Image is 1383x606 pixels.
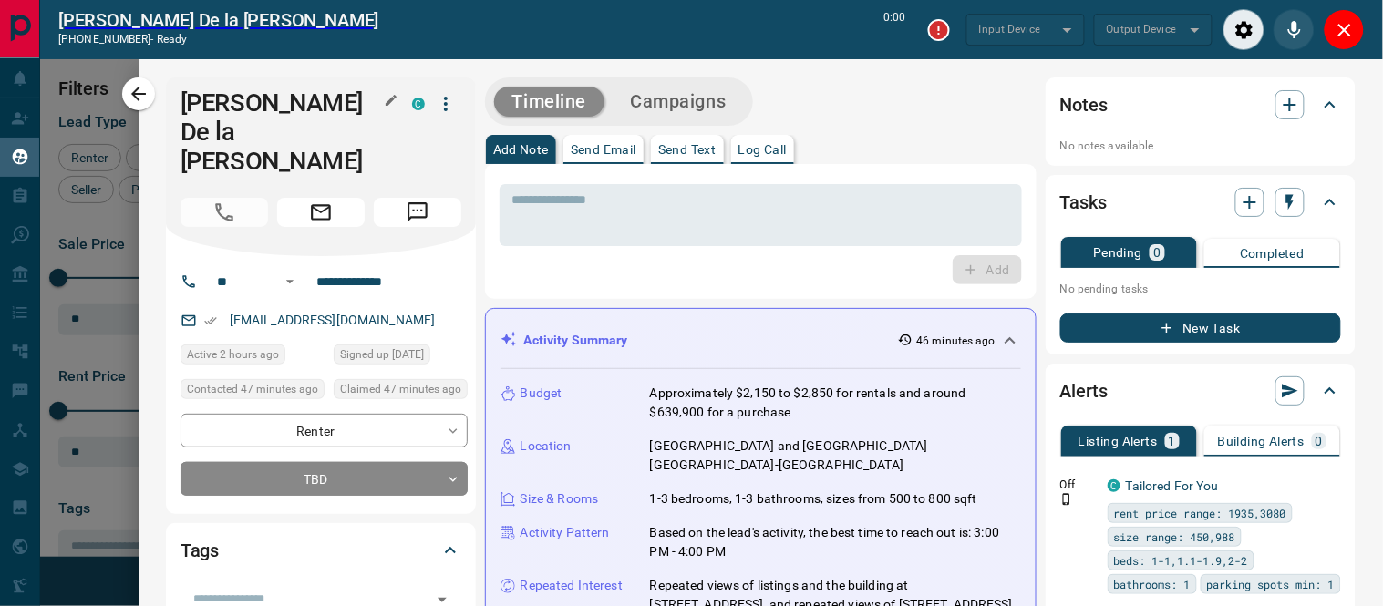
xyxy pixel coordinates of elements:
button: New Task [1060,313,1341,343]
div: Tags [181,529,461,572]
div: Tasks [1060,180,1341,224]
p: 46 minutes ago [916,333,996,349]
h1: [PERSON_NAME] De la [PERSON_NAME] [181,88,385,176]
button: Campaigns [612,87,744,117]
span: beds: 1-1,1.1-1.9,2-2 [1114,551,1248,570]
div: Wed Sep 17 2025 [181,379,325,405]
p: Activity Pattern [521,523,610,542]
p: Send Text [658,143,717,156]
span: ready [157,33,188,46]
p: Send Email [571,143,636,156]
div: Mute [1274,9,1315,50]
p: Building Alerts [1218,435,1305,447]
p: Completed [1240,247,1305,260]
p: No notes available [1060,138,1341,154]
p: Add Note [493,143,549,156]
p: Log Call [738,143,787,156]
p: Off [1060,477,1097,493]
button: Timeline [494,87,605,117]
div: Notes [1060,83,1341,127]
p: Size & Rooms [521,489,599,508]
span: bathrooms: 1 [1114,575,1191,593]
span: parking spots min: 1 [1207,575,1335,593]
span: rent price range: 1935,3080 [1114,504,1286,522]
div: condos.ca [412,98,425,110]
p: Approximately $2,150 to $2,850 for rentals and around $639,900 for a purchase [650,384,1021,422]
span: Claimed 47 minutes ago [340,380,461,398]
p: Repeated Interest [521,576,623,595]
button: Open [279,271,301,293]
p: [GEOGRAPHIC_DATA] and [GEOGRAPHIC_DATA] [GEOGRAPHIC_DATA]-[GEOGRAPHIC_DATA] [650,437,1021,475]
span: Message [374,198,461,227]
a: Tailored For You [1126,478,1219,493]
p: Location [521,437,572,456]
div: Wed Sep 17 2025 [334,379,468,405]
p: 1 [1169,435,1176,447]
p: Activity Summary [524,331,628,350]
h2: Tags [181,536,219,565]
div: Renter [181,414,468,447]
p: No pending tasks [1060,275,1341,303]
span: Contacted 47 minutes ago [187,380,318,398]
div: TBD [181,462,468,496]
div: Close [1324,9,1365,50]
span: Signed up [DATE] [340,345,424,364]
h2: Tasks [1060,188,1107,217]
div: Alerts [1060,369,1341,413]
div: Activity Summary46 minutes ago [501,324,1021,357]
p: 0 [1316,435,1323,447]
h2: Alerts [1060,376,1108,406]
p: Budget [521,384,562,403]
p: Listing Alerts [1079,435,1158,447]
p: Based on the lead's activity, the best time to reach out is: 3:00 PM - 4:00 PM [650,523,1021,561]
h2: Notes [1060,90,1108,119]
span: Email [277,198,365,227]
svg: Push Notification Only [1060,493,1073,506]
a: [EMAIL_ADDRESS][DOMAIN_NAME] [230,313,436,327]
div: Wed Sep 17 2025 [181,344,325,370]
p: 1-3 bedrooms, 1-3 bathrooms, sizes from 500 to 800 sqft [650,489,977,508]
span: Active 2 hours ago [187,345,279,364]
span: Call [181,198,268,227]
div: Audio Settings [1223,9,1264,50]
span: size range: 450,988 [1114,528,1235,546]
div: condos.ca [1108,479,1120,492]
p: [PHONE_NUMBER] - [58,31,379,47]
div: Sun Jun 29 2025 [334,344,468,370]
h2: [PERSON_NAME] De la [PERSON_NAME] [58,9,379,31]
p: Pending [1093,246,1142,259]
p: 0:00 [884,9,906,50]
p: 0 [1153,246,1161,259]
svg: Email Verified [204,314,217,327]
